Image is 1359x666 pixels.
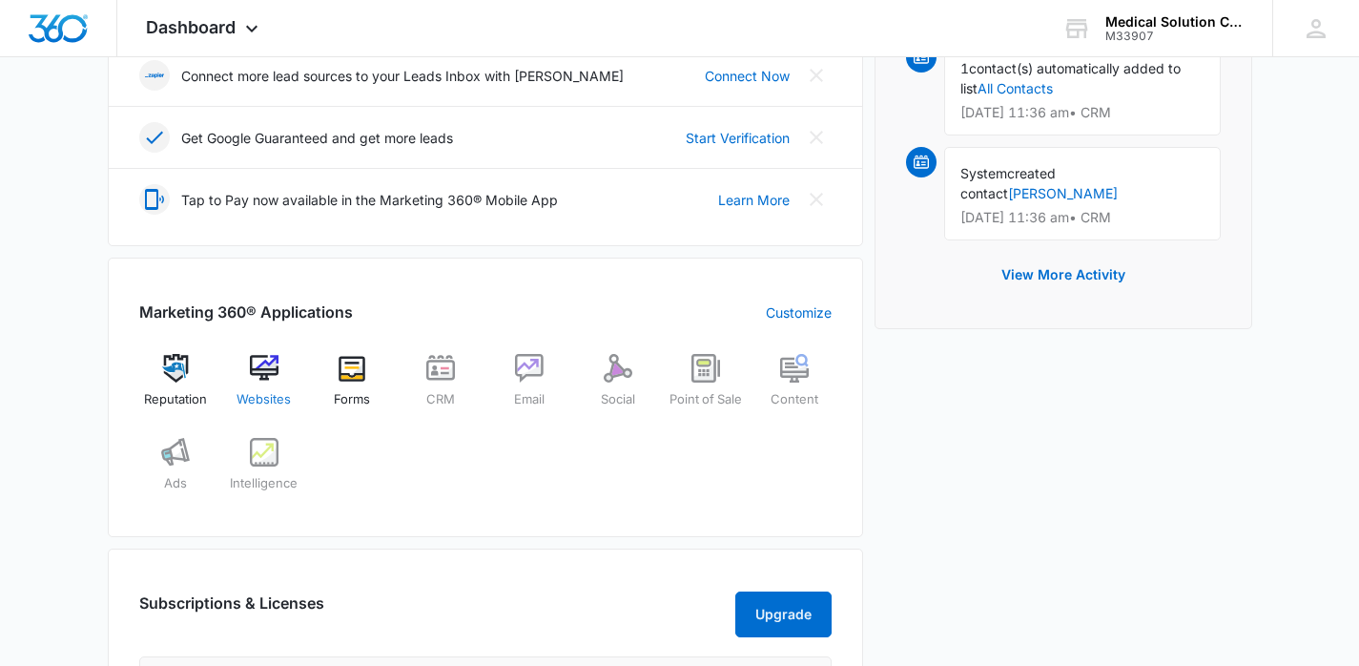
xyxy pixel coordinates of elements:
[718,190,790,210] a: Learn More
[771,390,818,409] span: Content
[181,128,453,148] p: Get Google Guaranteed and get more leads
[139,301,353,323] h2: Marketing 360® Applications
[1008,185,1118,201] a: [PERSON_NAME]
[334,390,370,409] span: Forms
[227,438,300,507] a: Intelligence
[960,165,1056,201] span: created contact
[601,390,635,409] span: Social
[581,354,654,423] a: Social
[1105,14,1245,30] div: account name
[316,354,389,423] a: Forms
[181,190,558,210] p: Tap to Pay now available in the Marketing 360® Mobile App
[686,128,790,148] a: Start Verification
[960,211,1205,224] p: [DATE] 11:36 am • CRM
[982,252,1144,298] button: View More Activity
[669,390,742,409] span: Point of Sale
[960,60,969,76] span: 1
[1105,30,1245,43] div: account id
[426,390,455,409] span: CRM
[801,122,832,153] button: Close
[960,165,1007,181] span: System
[230,474,298,493] span: Intelligence
[146,17,236,37] span: Dashboard
[766,302,832,323] a: Customize
[237,390,291,409] span: Websites
[227,354,300,423] a: Websites
[978,80,1053,96] a: All Contacts
[493,354,566,423] a: Email
[404,354,478,423] a: CRM
[139,592,324,630] h2: Subscriptions & Licenses
[960,60,1181,96] span: contact(s) automatically added to list
[735,592,832,637] button: Upgrade
[960,106,1205,119] p: [DATE] 11:36 am • CRM
[144,390,207,409] span: Reputation
[801,60,832,91] button: Close
[705,66,790,86] a: Connect Now
[181,66,624,86] p: Connect more lead sources to your Leads Inbox with [PERSON_NAME]
[669,354,743,423] a: Point of Sale
[139,438,213,507] a: Ads
[164,474,187,493] span: Ads
[758,354,832,423] a: Content
[514,390,545,409] span: Email
[801,184,832,215] button: Close
[139,354,213,423] a: Reputation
